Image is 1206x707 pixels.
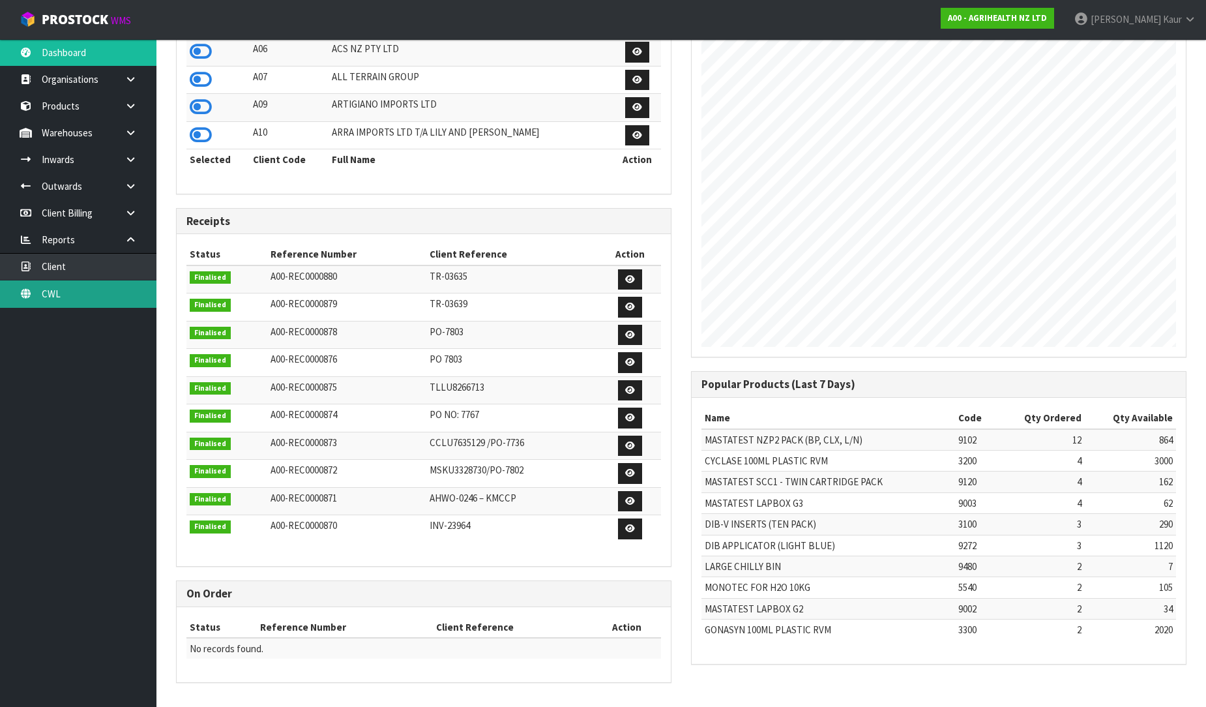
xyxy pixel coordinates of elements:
[190,465,231,478] span: Finalised
[430,353,462,365] span: PO 7803
[1085,556,1176,577] td: 7
[271,408,337,421] span: A00-REC0000874
[433,617,593,638] th: Client Reference
[186,215,661,228] h3: Receipts
[430,270,467,282] span: TR-03635
[701,556,955,577] td: LARGE CHILLY BIN
[271,325,337,338] span: A00-REC0000878
[430,464,523,476] span: MSKU3328730/PO-7802
[186,617,257,638] th: Status
[271,436,337,449] span: A00-REC0000873
[271,270,337,282] span: A00-REC0000880
[329,94,613,122] td: ARTIGIANO IMPORTS LTD
[1085,598,1176,619] td: 34
[111,14,131,27] small: WMS
[997,492,1085,513] td: 4
[329,121,613,149] td: ARRA IMPORTS LTD T/A LILY AND [PERSON_NAME]
[701,492,955,513] td: MASTATEST LAPBOX G3
[1163,13,1182,25] span: Kaur
[701,620,955,640] td: GONASYN 100ML PLASTIC RVM
[430,436,524,449] span: CCLU7635129 /PO-7736
[701,535,955,556] td: DIB APPLICATOR (LIGHT BLUE)
[701,598,955,619] td: MASTATEST LAPBOX G2
[190,271,231,284] span: Finalised
[250,38,329,67] td: A06
[955,620,996,640] td: 3300
[250,66,329,94] td: A07
[997,408,1085,429] th: Qty Ordered
[997,556,1085,577] td: 2
[190,327,231,340] span: Finalised
[271,297,337,310] span: A00-REC0000879
[250,121,329,149] td: A10
[42,11,108,28] span: ProStock
[701,429,955,451] td: MASTATEST NZP2 PACK (BP, CLX, L/N)
[250,149,329,170] th: Client Code
[250,94,329,122] td: A09
[430,408,479,421] span: PO NO: 7767
[955,514,996,535] td: 3100
[430,325,463,338] span: PO-7803
[955,535,996,556] td: 9272
[1085,429,1176,451] td: 864
[430,492,516,504] span: AHWO-0246 – KMCCP
[190,438,231,451] span: Finalised
[190,354,231,367] span: Finalised
[955,598,996,619] td: 9002
[948,12,1047,23] strong: A00 - AGRIHEALTH NZ LTD
[20,11,36,27] img: cube-alt.png
[941,8,1054,29] a: A00 - AGRIHEALTH NZ LTD
[955,556,996,577] td: 9480
[190,520,231,534] span: Finalised
[1085,577,1176,598] td: 105
[1085,472,1176,492] td: 162
[190,299,231,312] span: Finalised
[955,408,996,429] th: Code
[955,450,996,471] td: 3200
[997,450,1085,471] td: 4
[600,244,661,265] th: Action
[1085,408,1176,429] th: Qty Available
[430,381,484,393] span: TLLU8266713
[701,577,955,598] td: MONOTEC FOR H2O 10KG
[186,244,267,265] th: Status
[997,429,1085,451] td: 12
[997,598,1085,619] td: 2
[271,464,337,476] span: A00-REC0000872
[997,535,1085,556] td: 3
[329,149,613,170] th: Full Name
[329,38,613,67] td: ACS NZ PTY LTD
[955,472,996,492] td: 9120
[955,492,996,513] td: 9003
[271,492,337,504] span: A00-REC0000871
[613,149,661,170] th: Action
[701,472,955,492] td: MASTATEST SCC1 - TWIN CARTRIDGE PACK
[430,297,467,310] span: TR-03639
[329,66,613,94] td: ALL TERRAIN GROUP
[1085,535,1176,556] td: 1120
[1091,13,1161,25] span: [PERSON_NAME]
[701,514,955,535] td: DIB-V INSERTS (TEN PACK)
[593,617,661,638] th: Action
[190,382,231,395] span: Finalised
[955,577,996,598] td: 5540
[1085,492,1176,513] td: 62
[186,588,661,600] h3: On Order
[267,244,426,265] th: Reference Number
[1085,450,1176,471] td: 3000
[186,638,661,659] td: No records found.
[271,519,337,532] span: A00-REC0000870
[1085,620,1176,640] td: 2020
[997,472,1085,492] td: 4
[426,244,600,265] th: Client Reference
[701,378,1176,391] h3: Popular Products (Last 7 Days)
[701,408,955,429] th: Name
[997,514,1085,535] td: 3
[955,429,996,451] td: 9102
[190,410,231,423] span: Finalised
[430,519,470,532] span: INV-23964
[701,450,955,471] td: CYCLASE 100ML PLASTIC RVM
[1085,514,1176,535] td: 290
[186,149,250,170] th: Selected
[190,493,231,506] span: Finalised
